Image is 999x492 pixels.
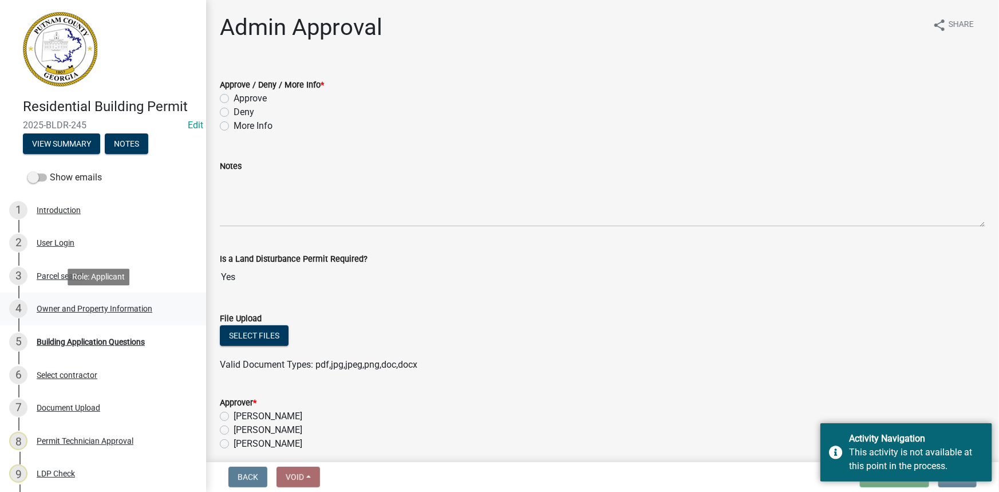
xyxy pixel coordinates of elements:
[949,18,974,32] span: Share
[234,410,302,423] label: [PERSON_NAME]
[220,359,417,370] span: Valid Document Types: pdf,jpg,jpeg,png,doc,docx
[188,120,203,131] a: Edit
[27,171,102,184] label: Show emails
[37,404,100,412] div: Document Upload
[188,120,203,131] wm-modal-confirm: Edit Application Number
[220,14,382,41] h1: Admin Approval
[220,315,262,323] label: File Upload
[37,206,81,214] div: Introduction
[9,465,27,483] div: 9
[105,133,148,154] button: Notes
[234,105,254,119] label: Deny
[9,366,27,384] div: 6
[228,467,267,487] button: Back
[234,92,267,105] label: Approve
[37,338,145,346] div: Building Application Questions
[220,255,368,263] label: Is a Land Disturbance Permit Required?
[23,99,197,115] h4: Residential Building Permit
[37,272,85,280] div: Parcel search
[286,473,304,482] span: Void
[220,163,242,171] label: Notes
[105,140,148,149] wm-modal-confirm: Notes
[220,325,289,346] button: Select files
[37,470,75,478] div: LDP Check
[9,432,27,450] div: 8
[238,473,258,482] span: Back
[234,437,302,451] label: [PERSON_NAME]
[37,371,97,379] div: Select contractor
[933,18,946,32] i: share
[37,305,152,313] div: Owner and Property Information
[220,81,324,89] label: Approve / Deny / More Info
[37,437,133,445] div: Permit Technician Approval
[9,399,27,417] div: 7
[220,399,256,407] label: Approver
[234,119,273,133] label: More Info
[37,239,74,247] div: User Login
[849,432,984,446] div: Activity Navigation
[9,267,27,285] div: 3
[23,133,100,154] button: View Summary
[9,201,27,219] div: 1
[68,269,129,285] div: Role: Applicant
[23,120,183,131] span: 2025-BLDR-245
[9,333,27,351] div: 5
[9,234,27,252] div: 2
[849,446,984,473] div: This activity is not available at this point in the process.
[23,140,100,149] wm-modal-confirm: Summary
[923,14,983,36] button: shareShare
[234,423,302,437] label: [PERSON_NAME]
[9,300,27,318] div: 4
[277,467,320,487] button: Void
[23,12,97,86] img: Putnam County, Georgia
